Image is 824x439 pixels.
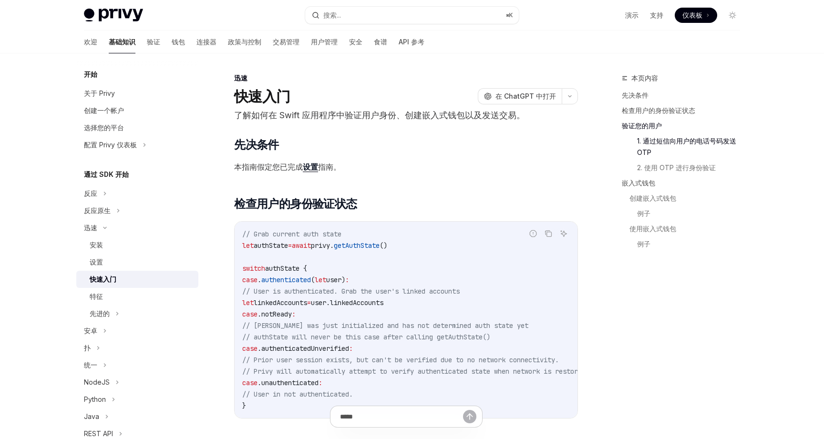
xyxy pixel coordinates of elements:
[147,31,160,53] a: 验证
[629,191,748,206] a: 创建嵌入式钱包
[637,163,716,172] font: 2. 使用 OTP 进行身份验证
[292,310,296,318] span: :
[349,31,362,53] a: 安全
[90,258,103,266] font: 设置
[90,241,103,249] font: 安装
[637,137,738,156] font: 1. 通过短信向用户的电话号码发送 OTP
[76,102,198,119] a: 创建一个帐户
[84,412,99,420] font: Java
[273,38,299,46] font: 交易管理
[242,390,353,398] span: // User in not authenticated.
[506,11,509,19] font: ⌘
[650,10,663,20] a: 支持
[273,31,299,53] a: 交易管理
[172,31,185,53] a: 钱包
[380,241,387,250] span: ()
[509,11,513,19] font: K
[234,138,279,152] font: 先决条件
[76,236,198,254] a: 安装
[631,74,658,82] font: 本页内容
[629,221,748,236] a: 使用嵌入式钱包
[84,206,111,214] font: 反应原生
[495,92,556,100] font: 在 ChatGPT 中打开
[257,378,261,387] span: .
[242,241,254,250] span: let
[172,38,185,46] font: 钱包
[147,38,160,46] font: 验证
[637,236,748,252] a: 例子
[650,11,663,19] font: 支持
[399,31,424,53] a: API 参考
[234,162,303,172] font: 本指南假定您已完成
[84,89,115,97] font: 关于 Privy
[303,162,318,172] a: 设置
[84,327,97,335] font: 安卓
[84,70,97,78] font: 开始
[557,227,570,240] button: 询问人工智能
[622,88,748,103] a: 先决条件
[84,189,97,197] font: 反应
[725,8,740,23] button: 切换暗模式
[242,333,490,341] span: // authState will never be this case after calling getAuthState()
[109,38,135,46] font: 基础知识
[242,344,257,353] span: case
[84,224,97,232] font: 迅速
[90,292,103,300] font: 特征
[374,38,387,46] font: 食谱
[625,11,639,19] font: 演示
[84,378,110,386] font: NodeJS
[323,11,341,19] font: 搜索...
[675,8,717,23] a: 仪表板
[349,38,362,46] font: 安全
[84,429,113,438] font: REST API
[629,194,676,202] font: 创建嵌入式钱包
[84,123,124,132] font: 选择您的平台
[478,88,562,104] button: 在 ChatGPT 中打开
[84,9,143,22] img: 灯光标志
[196,31,216,53] a: 连接器
[254,298,307,307] span: linkedAccounts
[196,38,216,46] font: 连接器
[682,11,702,19] font: 仪表板
[257,276,261,284] span: .
[622,106,695,114] font: 检查用户的身份验证状态
[234,110,525,120] font: 了解如何在 Swift 应用程序中验证用户身份、创建嵌入式钱包以及发送交易。
[319,378,322,387] span: :
[622,91,649,99] font: 先决条件
[637,206,748,221] a: 例子
[311,276,315,284] span: (
[228,38,261,46] font: 政策与控制
[527,227,539,240] button: 报告错误代码
[242,230,341,238] span: // Grab current auth state
[242,298,254,307] span: let
[318,162,341,172] font: 指南。
[242,401,246,410] span: }
[637,240,650,248] font: 例子
[84,170,129,178] font: 通过 SDK 开始
[242,367,589,376] span: // Privy will automatically attempt to verify authenticated state when network is restored.
[288,241,292,250] span: =
[90,275,116,283] font: 快速入门
[242,378,257,387] span: case
[637,209,650,217] font: 例子
[307,298,311,307] span: =
[76,254,198,271] a: 设置
[261,344,349,353] span: authenticatedUnverified
[257,310,261,318] span: .
[629,225,676,233] font: 使用嵌入式钱包
[265,264,307,273] span: authState {
[242,310,257,318] span: case
[76,85,198,102] a: 关于 Privy
[84,31,97,53] a: 欢迎
[292,241,311,250] span: await
[84,106,124,114] font: 创建一个帐户
[254,241,288,250] span: authState
[76,271,198,288] a: 快速入门
[311,38,338,46] font: 用户管理
[234,197,357,211] font: 检查用户的身份验证状态
[76,119,198,136] a: 选择您的平台
[84,141,137,149] font: 配置 Privy 仪表板
[311,298,330,307] span: user.
[334,241,380,250] span: getAuthState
